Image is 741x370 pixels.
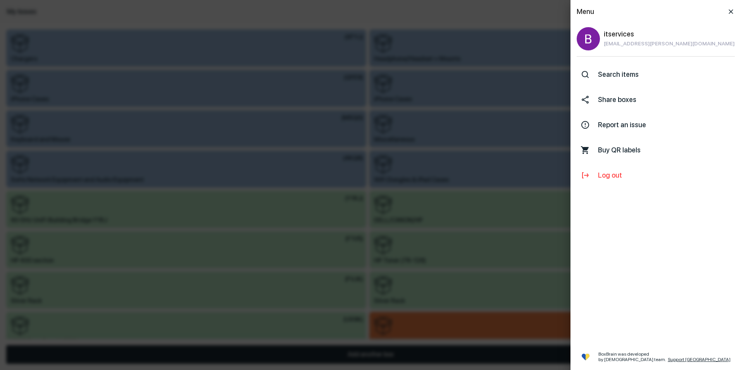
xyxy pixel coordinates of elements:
h6: itservices [604,29,735,39]
span: Share boxes [598,95,735,104]
button: menu [727,8,735,16]
span: Search items [598,70,735,79]
a: Support [GEOGRAPHIC_DATA] [668,357,731,362]
span: Log out [598,171,735,180]
p: BoxBrain was developed by [DEMOGRAPHIC_DATA] team. [598,351,731,362]
p: [EMAIL_ADDRESS][PERSON_NAME][DOMAIN_NAME] [604,39,735,48]
span: Buy QR labels [598,145,735,155]
span: Report an issue [598,120,735,130]
h6: Menu [577,7,594,16]
img: itservices [577,27,600,50]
